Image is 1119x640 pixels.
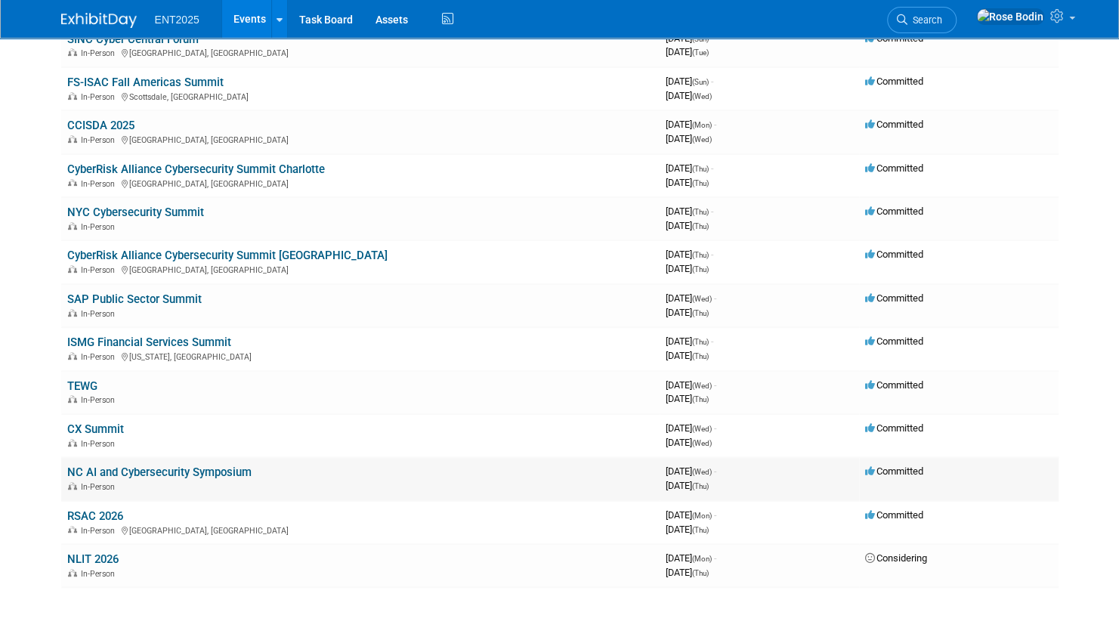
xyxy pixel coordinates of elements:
span: (Wed) [692,439,712,447]
span: (Thu) [692,251,709,259]
img: In-Person Event [68,92,77,100]
div: [GEOGRAPHIC_DATA], [GEOGRAPHIC_DATA] [67,177,654,189]
span: [DATE] [666,379,716,391]
span: [DATE] [666,162,713,174]
span: Committed [865,509,923,521]
span: (Thu) [692,265,709,274]
span: - [714,465,716,477]
span: [DATE] [666,206,713,217]
a: TEWG [67,379,97,393]
span: - [714,422,716,434]
span: - [714,552,716,564]
a: CyberRisk Alliance Cybersecurity Summit [GEOGRAPHIC_DATA] [67,249,388,262]
div: Scottsdale, [GEOGRAPHIC_DATA] [67,90,654,102]
span: [DATE] [666,437,712,448]
a: RSAC 2026 [67,509,123,523]
img: In-Person Event [68,395,77,403]
span: [DATE] [666,249,713,260]
span: In-Person [81,222,119,232]
span: (Thu) [692,222,709,230]
span: - [714,119,716,130]
img: ExhibitDay [61,13,137,28]
span: Committed [865,162,923,174]
div: [GEOGRAPHIC_DATA], [GEOGRAPHIC_DATA] [67,46,654,58]
span: - [714,292,716,304]
a: SAP Public Sector Summit [67,292,202,306]
span: (Wed) [692,425,712,433]
div: [GEOGRAPHIC_DATA], [GEOGRAPHIC_DATA] [67,133,654,145]
img: Rose Bodin [976,8,1044,25]
span: (Wed) [692,382,712,390]
img: In-Person Event [68,526,77,533]
span: (Thu) [692,165,709,173]
a: CyberRisk Alliance Cybersecurity Summit Charlotte [67,162,325,176]
span: In-Person [81,482,119,492]
img: In-Person Event [68,48,77,56]
span: (Sun) [692,78,709,86]
span: Committed [865,379,923,391]
span: (Mon) [692,512,712,520]
span: [DATE] [666,509,716,521]
span: [DATE] [666,567,709,578]
a: ISMG Financial Services Summit [67,335,231,349]
span: - [711,32,713,44]
span: (Wed) [692,135,712,144]
span: (Tue) [692,48,709,57]
span: [DATE] [666,307,709,318]
span: (Thu) [692,526,709,534]
span: [DATE] [666,46,709,57]
img: In-Person Event [68,135,77,143]
span: In-Person [81,526,119,536]
span: [DATE] [666,552,716,564]
a: NYC Cybersecurity Summit [67,206,204,219]
span: - [711,76,713,87]
span: (Thu) [692,352,709,360]
span: In-Person [81,48,119,58]
span: [DATE] [666,133,712,144]
img: In-Person Event [68,309,77,317]
span: [DATE] [666,119,716,130]
span: In-Person [81,92,119,102]
a: SINC Cyber Central Forum [67,32,199,46]
a: NLIT 2026 [67,552,119,566]
span: (Wed) [692,295,712,303]
span: In-Person [81,309,119,319]
img: In-Person Event [68,569,77,577]
span: - [711,206,713,217]
span: Committed [865,292,923,304]
span: [DATE] [666,177,709,188]
a: CX Summit [67,422,124,436]
div: [GEOGRAPHIC_DATA], [GEOGRAPHIC_DATA] [67,263,654,275]
span: (Thu) [692,338,709,346]
span: (Wed) [692,92,712,100]
span: In-Person [81,395,119,405]
span: (Thu) [692,179,709,187]
span: (Thu) [692,395,709,403]
span: (Thu) [692,208,709,216]
span: - [714,509,716,521]
span: (Mon) [692,555,712,563]
a: FS-ISAC Fall Americas Summit [67,76,224,89]
span: Committed [865,249,923,260]
span: [DATE] [666,480,709,491]
span: [DATE] [666,292,716,304]
span: [DATE] [666,393,709,404]
span: [DATE] [666,350,709,361]
span: In-Person [81,135,119,145]
span: ENT2025 [155,14,199,26]
img: In-Person Event [68,222,77,230]
a: CCISDA 2025 [67,119,134,132]
span: - [711,162,713,174]
span: Committed [865,32,923,44]
span: (Sun) [692,35,709,43]
span: [DATE] [666,263,709,274]
span: [DATE] [666,90,712,101]
span: (Thu) [692,309,709,317]
span: (Mon) [692,121,712,129]
span: In-Person [81,352,119,362]
div: [GEOGRAPHIC_DATA], [GEOGRAPHIC_DATA] [67,524,654,536]
span: Committed [865,206,923,217]
span: [DATE] [666,335,713,347]
span: (Thu) [692,482,709,490]
span: Committed [865,335,923,347]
